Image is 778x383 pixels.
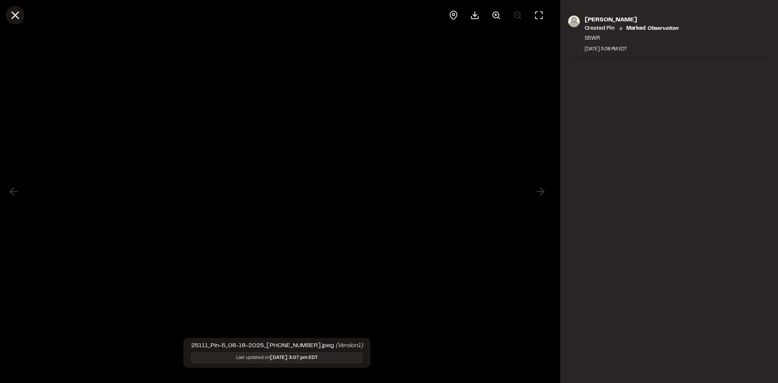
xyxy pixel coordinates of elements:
[444,6,463,24] div: View pin on map
[568,15,580,27] img: photo
[585,34,678,43] p: SSWR
[530,6,548,24] button: Toggle Fullscreen
[585,24,615,33] p: Created Pin
[626,24,678,33] p: Marked
[585,46,678,53] div: [DATE] 3:08 PM EDT
[6,6,24,24] button: Close modal
[647,26,678,31] em: observation
[487,6,505,24] button: Zoom in
[585,15,678,24] p: [PERSON_NAME]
